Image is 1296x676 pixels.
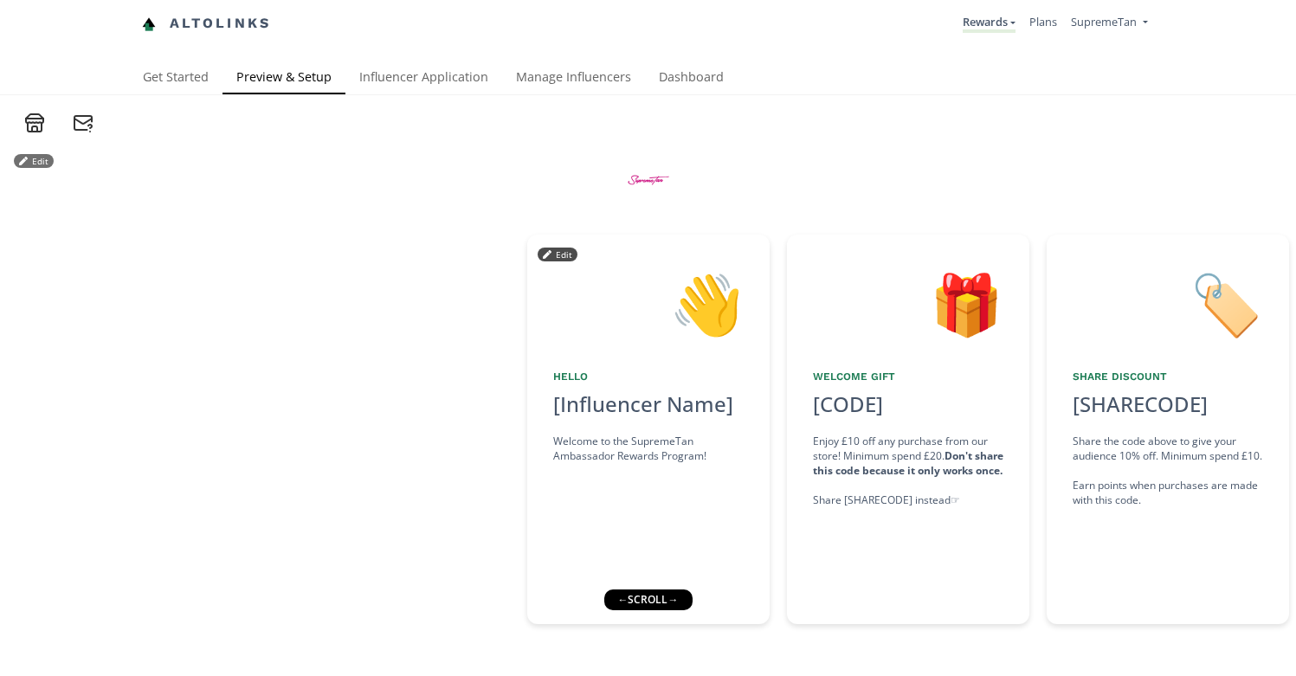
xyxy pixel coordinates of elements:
[538,248,577,261] button: Edit
[1073,370,1263,384] div: Share Discount
[14,154,54,168] button: Edit
[553,261,744,349] div: 👋
[553,434,744,463] div: Welcome to the SupremeTan Ambassador Rewards Program!
[813,448,1003,478] strong: Don't share this code because it only works once.
[129,61,222,96] a: Get Started
[645,61,738,96] a: Dashboard
[1029,14,1057,29] a: Plans
[142,10,272,38] a: Altolinks
[1073,434,1263,508] div: Share the code above to give your audience 10% off. Minimum spend £10. Earn points when purchases...
[553,390,744,419] div: [Influencer Name]
[142,17,156,31] img: favicon-32x32.png
[616,147,680,212] img: BtZWWMaMEGZe
[803,390,893,419] div: [CODE]
[502,61,645,96] a: Manage Influencers
[345,61,502,96] a: Influencer Application
[963,14,1016,33] a: Rewards
[813,370,1003,384] div: Welcome Gift
[1071,14,1137,29] span: SupremeTan
[222,61,345,96] a: Preview & Setup
[813,434,1003,508] div: Enjoy £10 off any purchase from our store! Minimum spend £20. Share [SHARECODE] instead ☞
[553,370,744,384] div: Hello
[813,261,1003,349] div: 🎁
[1073,390,1208,419] div: [SHARECODE]
[1073,261,1263,349] div: 🏷️
[603,589,691,610] div: ← scroll →
[1071,14,1147,34] a: SupremeTan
